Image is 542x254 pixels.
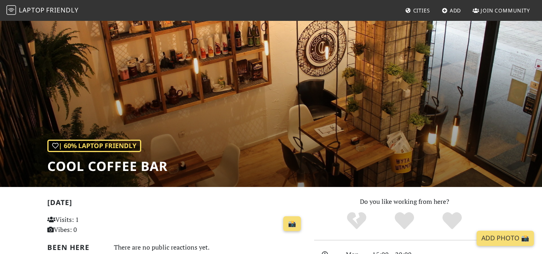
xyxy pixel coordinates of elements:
[469,3,533,18] a: Join Community
[46,6,78,14] span: Friendly
[413,7,430,14] span: Cities
[333,211,381,231] div: No
[47,140,141,152] div: | 60% Laptop Friendly
[450,7,461,14] span: Add
[477,231,534,246] a: Add Photo 📸
[6,4,79,18] a: LaptopFriendly LaptopFriendly
[6,5,16,15] img: LaptopFriendly
[438,3,465,18] a: Add
[283,216,301,232] a: 📸
[428,211,476,231] div: Definitely!
[47,198,304,210] h2: [DATE]
[47,158,168,174] h1: Cool Coffee Bar
[402,3,433,18] a: Cities
[314,197,495,207] p: Do you like working from here?
[381,211,428,231] div: Yes
[47,215,127,235] p: Visits: 1 Vibes: 0
[19,6,45,14] span: Laptop
[114,242,304,253] div: There are no public reactions yet.
[47,243,104,252] h2: Been here
[481,7,530,14] span: Join Community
